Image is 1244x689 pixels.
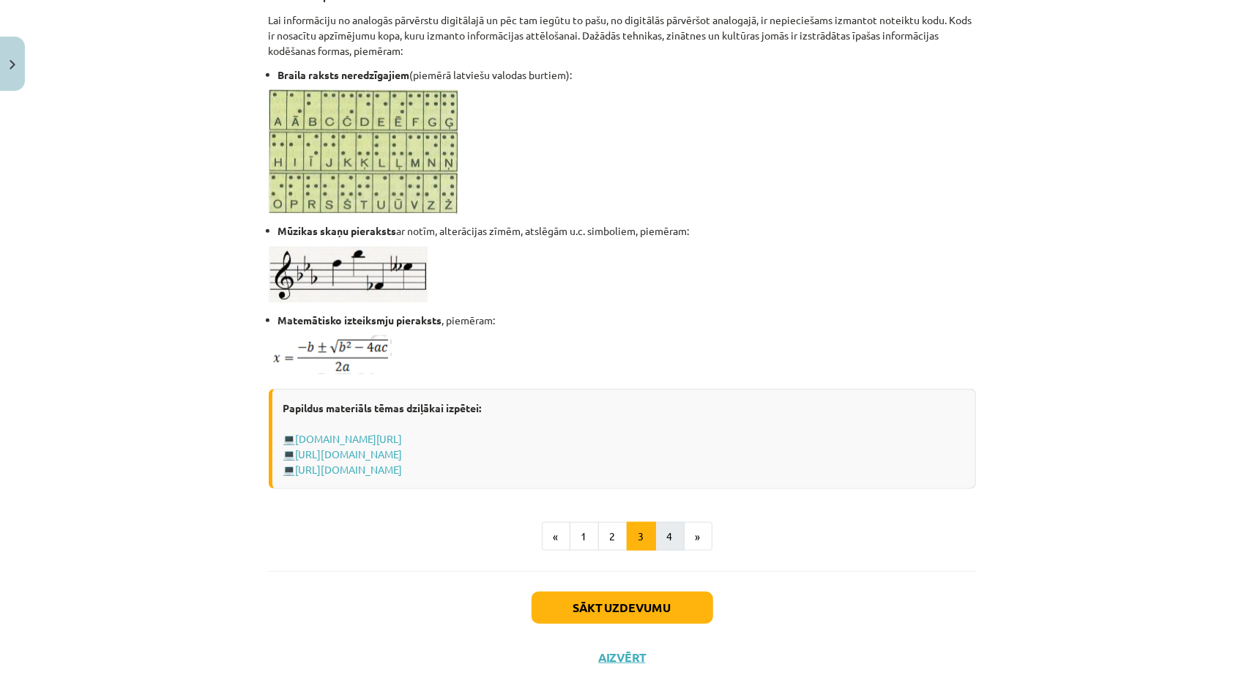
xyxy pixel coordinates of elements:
li: ar notīm, alterācijas zīmēm, atslēgām u.c. simboliem, piemēram: [278,223,976,239]
div: 💻 💻 💻 [269,389,976,489]
li: (piemērā latviešu valodas burtiem): [278,67,976,83]
a: [URL][DOMAIN_NAME] [296,447,403,461]
button: « [542,522,570,551]
strong: Braila raksts neredzīgajiem [278,68,410,81]
button: Sākt uzdevumu [532,592,713,624]
button: 3 [627,522,656,551]
button: 2 [598,522,627,551]
button: 1 [570,522,599,551]
a: [URL][DOMAIN_NAME] [296,463,403,476]
img: icon-close-lesson-0947bae3869378f0d4975bcd49f059093ad1ed9edebbc8119c70593378902aed.svg [10,60,15,70]
button: Aizvērt [595,650,650,665]
strong: Mūzikas skaņu pieraksts [278,224,397,237]
p: Lai informāciju no analogās pārvērstu digitālajā un pēc tam iegūtu to pašu, no digitālās pārvēršo... [269,12,976,59]
button: 4 [655,522,685,551]
button: » [684,522,712,551]
nav: Page navigation example [269,522,976,551]
strong: Matemātisko izteiksmju pieraksts [278,313,442,327]
a: [DOMAIN_NAME][URL] [296,432,403,445]
li: , piemēram: [278,313,976,328]
strong: Papildus materiāls tēmas dziļākai izpētei: [283,401,482,414]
